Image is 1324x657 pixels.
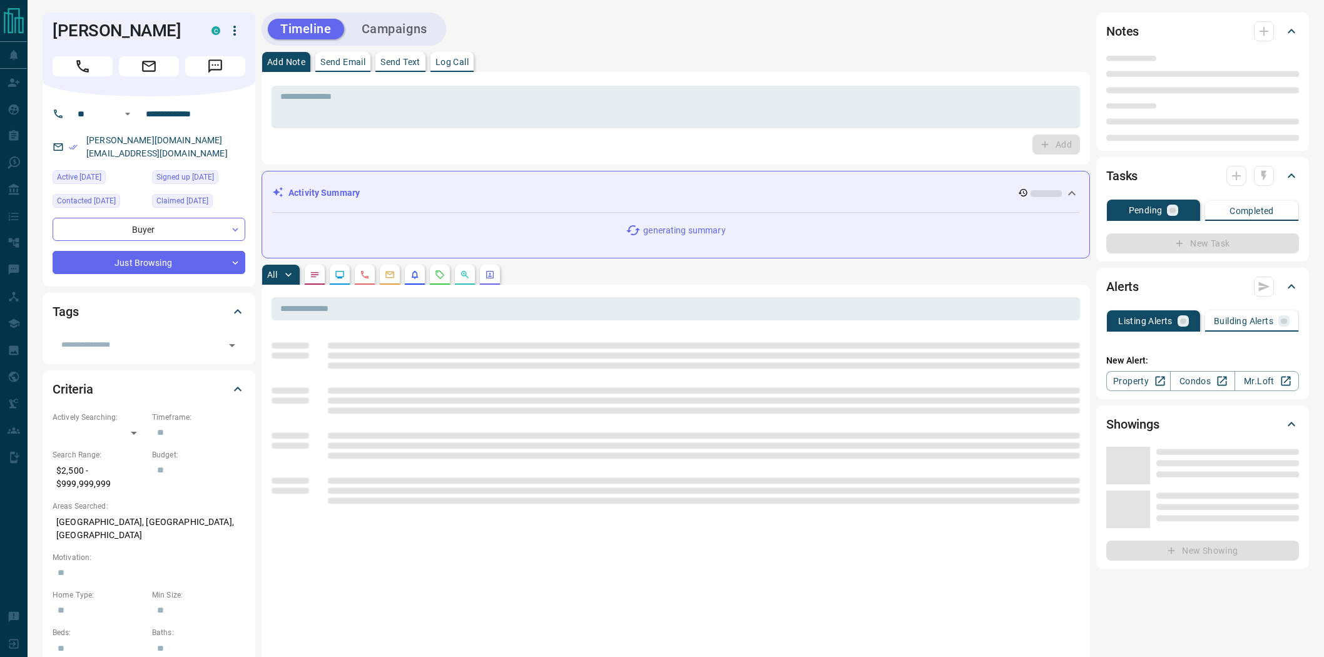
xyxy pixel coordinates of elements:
[53,251,245,274] div: Just Browsing
[152,627,245,638] p: Baths:
[485,270,495,280] svg: Agent Actions
[1106,21,1139,41] h2: Notes
[53,194,146,211] div: Mon Nov 11 2024
[152,449,245,461] p: Budget:
[410,270,420,280] svg: Listing Alerts
[435,58,469,66] p: Log Call
[53,297,245,327] div: Tags
[1106,272,1299,302] div: Alerts
[288,186,360,200] p: Activity Summary
[53,412,146,423] p: Actively Searching:
[211,26,220,35] div: condos.ca
[267,58,305,66] p: Add Note
[53,501,245,512] p: Areas Searched:
[643,224,725,237] p: generating summary
[53,589,146,601] p: Home Type:
[86,135,228,158] a: [PERSON_NAME][DOMAIN_NAME][EMAIL_ADDRESS][DOMAIN_NAME]
[152,589,245,601] p: Min Size:
[1170,371,1235,391] a: Condos
[53,552,245,563] p: Motivation:
[1106,354,1299,367] p: New Alert:
[1235,371,1299,391] a: Mr.Loft
[53,302,78,322] h2: Tags
[1230,206,1274,215] p: Completed
[267,270,277,279] p: All
[69,143,78,151] svg: Email Verified
[152,170,245,188] div: Sat May 02 2020
[349,19,440,39] button: Campaigns
[1106,166,1138,186] h2: Tasks
[310,270,320,280] svg: Notes
[53,627,146,638] p: Beds:
[460,270,470,280] svg: Opportunities
[1129,206,1163,215] p: Pending
[1106,409,1299,439] div: Showings
[53,56,113,76] span: Call
[152,412,245,423] p: Timeframe:
[53,374,245,404] div: Criteria
[57,195,116,207] span: Contacted [DATE]
[152,194,245,211] div: Wed May 06 2020
[1106,161,1299,191] div: Tasks
[272,181,1079,205] div: Activity Summary
[185,56,245,76] span: Message
[53,449,146,461] p: Search Range:
[53,21,193,41] h1: [PERSON_NAME]
[320,58,365,66] p: Send Email
[119,56,179,76] span: Email
[53,512,245,546] p: [GEOGRAPHIC_DATA], [GEOGRAPHIC_DATA], [GEOGRAPHIC_DATA]
[156,171,214,183] span: Signed up [DATE]
[57,171,101,183] span: Active [DATE]
[53,461,146,494] p: $2,500 - $999,999,999
[1106,371,1171,391] a: Property
[435,270,445,280] svg: Requests
[360,270,370,280] svg: Calls
[1106,414,1159,434] h2: Showings
[1214,317,1273,325] p: Building Alerts
[120,106,135,121] button: Open
[1106,277,1139,297] h2: Alerts
[380,58,420,66] p: Send Text
[223,337,241,354] button: Open
[1106,16,1299,46] div: Notes
[335,270,345,280] svg: Lead Browsing Activity
[268,19,344,39] button: Timeline
[1118,317,1173,325] p: Listing Alerts
[53,170,146,188] div: Wed Aug 13 2025
[53,379,93,399] h2: Criteria
[385,270,395,280] svg: Emails
[156,195,208,207] span: Claimed [DATE]
[53,218,245,241] div: Buyer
